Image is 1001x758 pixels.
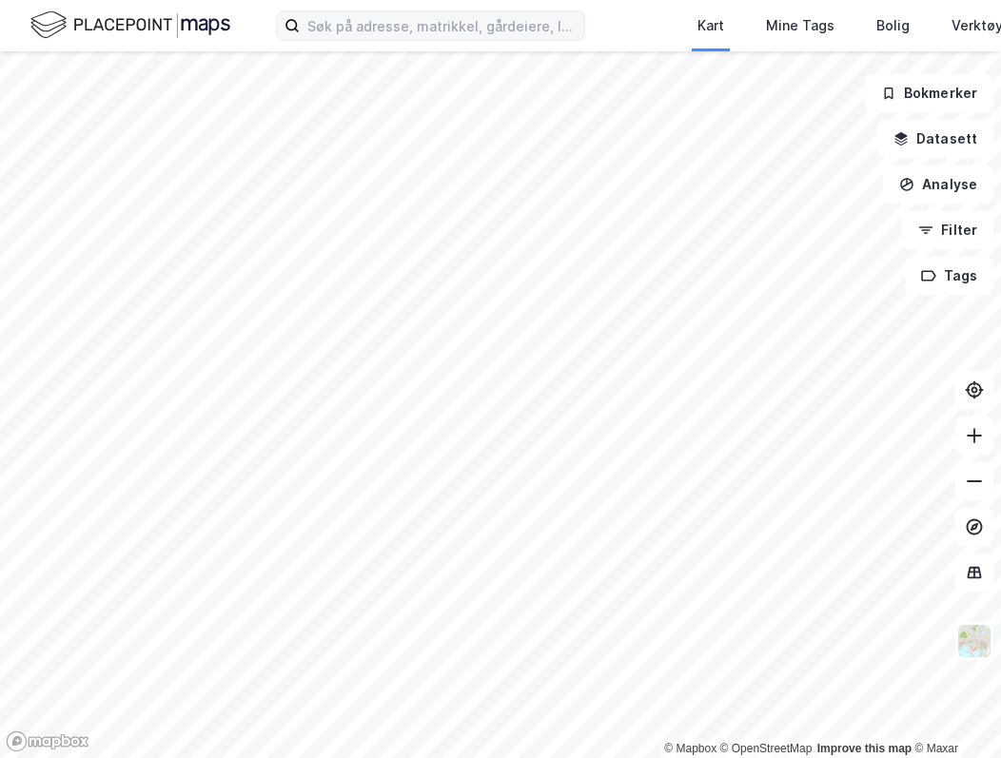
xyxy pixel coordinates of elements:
[883,165,993,204] button: Analyse
[877,120,993,158] button: Datasett
[6,730,89,752] a: Mapbox homepage
[865,74,993,112] button: Bokmerker
[697,14,724,37] div: Kart
[817,742,912,755] a: Improve this map
[902,211,993,249] button: Filter
[30,9,230,42] img: logo.f888ab2527a4732fd821a326f86c7f29.svg
[300,11,584,40] input: Søk på adresse, matrikkel, gårdeiere, leietakere eller personer
[906,667,1001,758] iframe: Chat Widget
[956,623,992,659] img: Z
[905,257,993,295] button: Tags
[720,742,813,755] a: OpenStreetMap
[876,14,910,37] div: Bolig
[664,742,716,755] a: Mapbox
[766,14,834,37] div: Mine Tags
